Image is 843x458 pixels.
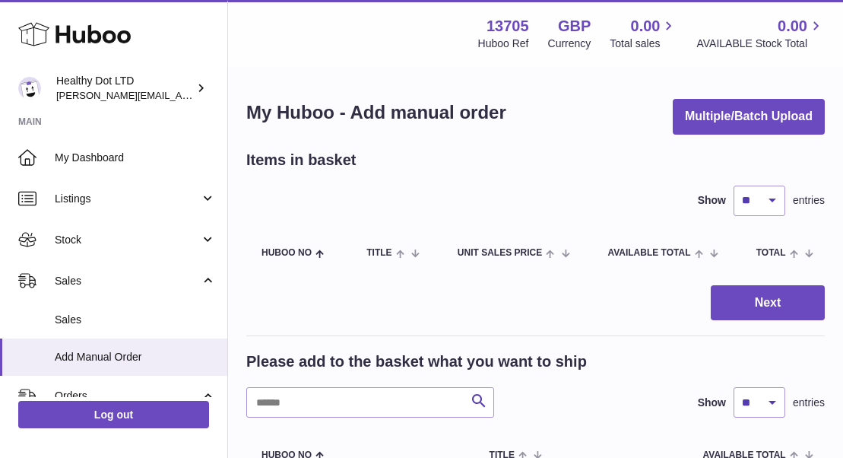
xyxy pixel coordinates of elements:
[486,16,529,37] strong: 13705
[607,248,690,258] span: AVAILABLE Total
[558,16,591,37] strong: GBP
[778,16,807,37] span: 0.00
[55,313,216,327] span: Sales
[756,248,786,258] span: Total
[696,37,825,51] span: AVAILABLE Stock Total
[366,248,391,258] span: Title
[793,396,825,410] span: entries
[711,285,825,321] button: Next
[55,389,200,403] span: Orders
[55,151,216,165] span: My Dashboard
[55,350,216,364] span: Add Manual Order
[18,401,209,428] a: Log out
[698,193,726,208] label: Show
[55,192,200,206] span: Listings
[56,74,193,103] div: Healthy Dot LTD
[56,89,305,101] span: [PERSON_NAME][EMAIL_ADDRESS][DOMAIN_NAME]
[55,233,200,247] span: Stock
[610,37,677,51] span: Total sales
[698,396,726,410] label: Show
[610,16,677,51] a: 0.00 Total sales
[631,16,661,37] span: 0.00
[246,150,357,170] h2: Items in basket
[246,351,587,372] h2: Please add to the basket what you want to ship
[478,37,529,51] div: Huboo Ref
[793,193,825,208] span: entries
[673,99,825,135] button: Multiple/Batch Upload
[261,248,312,258] span: Huboo no
[458,248,542,258] span: Unit Sales Price
[696,16,825,51] a: 0.00 AVAILABLE Stock Total
[548,37,591,51] div: Currency
[18,77,41,100] img: Dorothy@healthydot.com
[55,274,200,288] span: Sales
[246,100,506,125] h1: My Huboo - Add manual order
